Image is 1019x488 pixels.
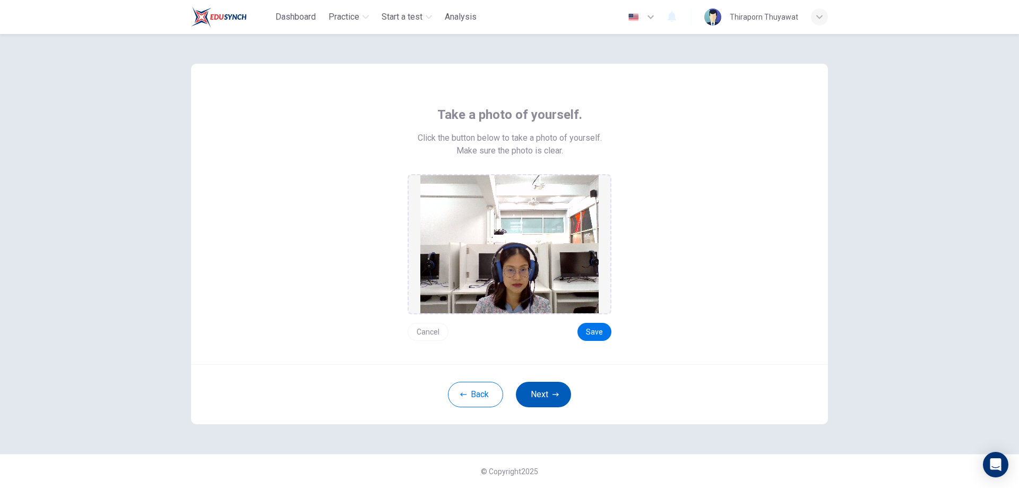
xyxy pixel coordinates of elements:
[408,323,448,341] button: Cancel
[271,7,320,27] button: Dashboard
[730,11,798,23] div: Thiraporn Thuyawat
[456,144,563,157] span: Make sure the photo is clear.
[275,11,316,23] span: Dashboard
[420,175,599,313] img: preview screemshot
[445,11,477,23] span: Analysis
[324,7,373,27] button: Practice
[441,7,481,27] button: Analysis
[418,132,602,144] span: Click the button below to take a photo of yourself.
[983,452,1008,477] div: Open Intercom Messenger
[704,8,721,25] img: Profile picture
[627,13,640,21] img: en
[437,106,582,123] span: Take a photo of yourself.
[382,11,422,23] span: Start a test
[377,7,436,27] button: Start a test
[516,382,571,407] button: Next
[329,11,359,23] span: Practice
[481,467,538,476] span: © Copyright 2025
[191,6,271,28] a: Train Test logo
[448,382,503,407] button: Back
[191,6,247,28] img: Train Test logo
[577,323,611,341] button: Save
